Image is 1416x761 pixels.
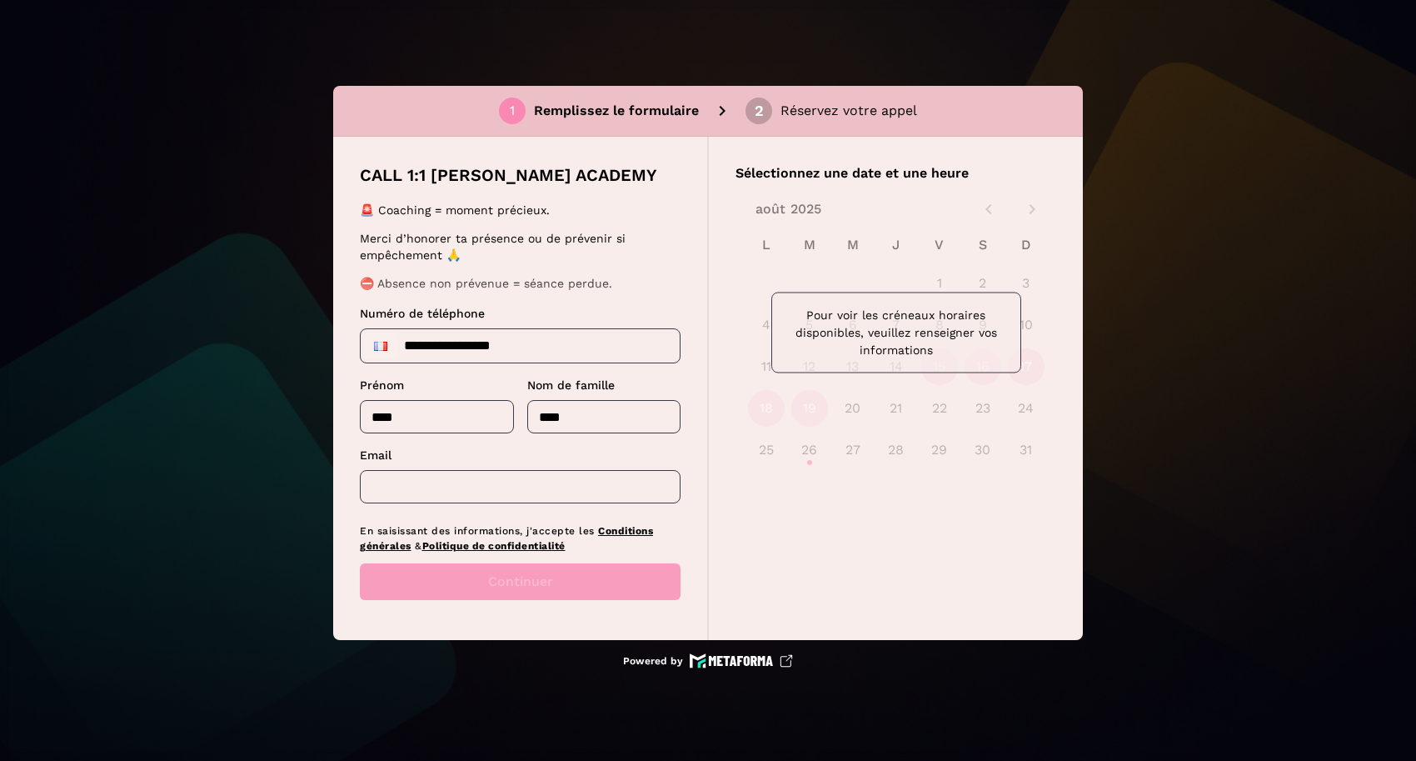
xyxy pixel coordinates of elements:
p: Réservez votre appel [780,101,917,121]
p: Powered by [623,654,683,668]
p: En saisissant des informations, j'accepte les [360,523,681,553]
span: Email [360,448,391,462]
p: Merci d’honorer ta présence ou de prévenir si empêchement 🙏 [360,230,676,263]
p: ⛔ Absence non prévenue = séance perdue. [360,275,676,292]
div: 2 [755,103,764,118]
a: Politique de confidentialité [422,540,566,552]
p: Remplissez le formulaire [534,101,699,121]
a: Powered by [623,653,793,668]
span: & [415,540,422,552]
p: 🚨 Coaching = moment précieux. [360,202,676,218]
p: Pour voir les créneaux horaires disponibles, veuillez renseigner vos informations [785,306,1007,358]
span: Prénom [360,378,404,392]
div: France: + 33 [364,333,397,359]
p: CALL 1:1 [PERSON_NAME] ACADEMY [360,163,657,187]
span: Numéro de téléphone [360,307,485,320]
p: Sélectionnez une date et une heure [735,163,1056,183]
div: 1 [510,103,515,118]
span: Nom de famille [527,378,615,392]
